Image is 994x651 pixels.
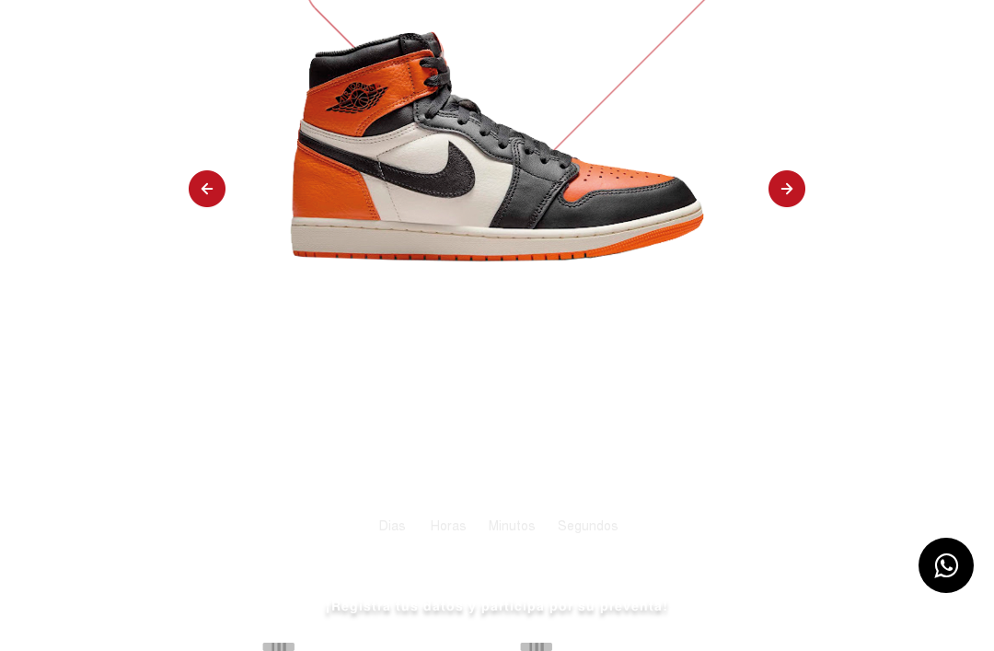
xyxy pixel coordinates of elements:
[489,471,536,512] div: 6
[419,394,575,424] div: Tiempo para el
[431,471,467,512] div: 7
[558,471,618,512] div: 53
[189,170,225,209] img: arrow_left.png
[769,170,805,209] img: arrow_right.png
[247,597,747,615] p: ¡Registra tus datos y participa por su preventa!
[376,512,409,541] div: Dias
[376,471,409,512] div: 10
[558,512,618,541] div: Segundos
[406,424,588,464] div: Lanzamiento
[431,512,467,541] div: Horas
[489,512,536,541] div: Minutos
